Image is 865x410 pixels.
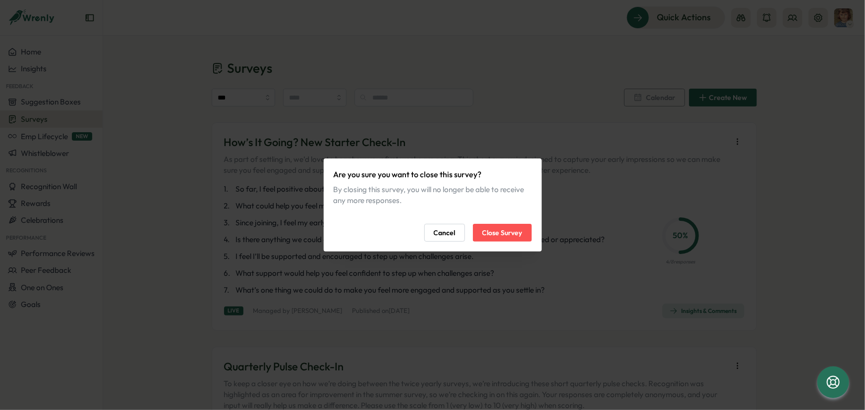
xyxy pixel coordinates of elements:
[424,224,465,242] button: Cancel
[334,184,532,206] div: By closing this survey, you will no longer be able to receive any more responses.
[434,224,456,241] span: Cancel
[334,168,532,181] p: Are you sure you want to close this survey?
[482,224,522,241] span: Close Survey
[473,224,532,242] button: Close Survey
